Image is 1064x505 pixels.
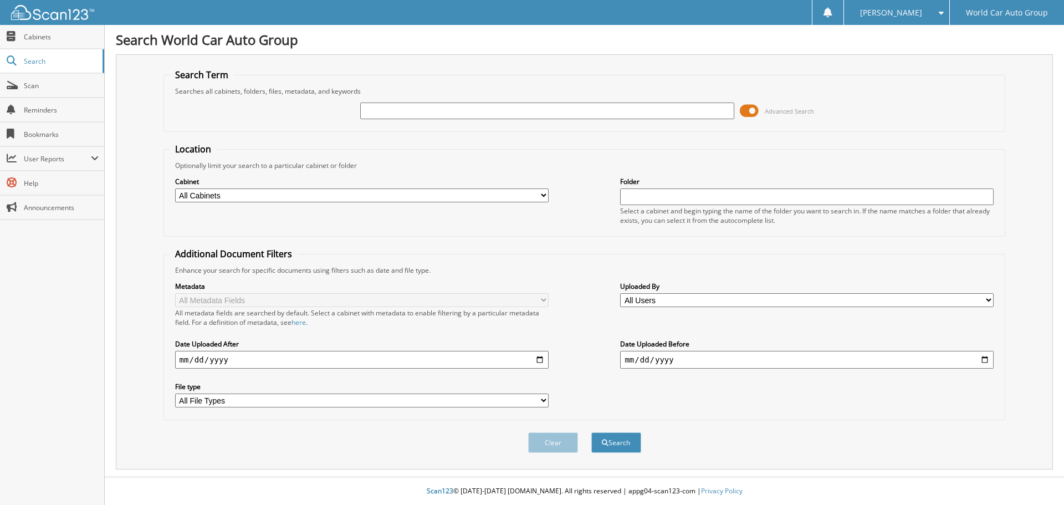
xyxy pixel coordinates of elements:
span: Scan [24,81,99,90]
span: Advanced Search [765,107,814,115]
div: Select a cabinet and begin typing the name of the folder you want to search in. If the name match... [620,206,994,225]
label: Folder [620,177,994,186]
label: File type [175,382,549,391]
span: Reminders [24,105,99,115]
legend: Search Term [170,69,234,81]
div: Optionally limit your search to a particular cabinet or folder [170,161,1000,170]
span: Bookmarks [24,130,99,139]
button: Search [591,432,641,453]
span: Search [24,57,97,66]
a: here [291,318,306,327]
h1: Search World Car Auto Group [116,30,1053,49]
span: Cabinets [24,32,99,42]
div: Searches all cabinets, folders, files, metadata, and keywords [170,86,1000,96]
button: Clear [528,432,578,453]
label: Date Uploaded Before [620,339,994,349]
legend: Additional Document Filters [170,248,298,260]
span: Scan123 [427,486,453,496]
input: end [620,351,994,369]
span: User Reports [24,154,91,164]
label: Metadata [175,282,549,291]
img: scan123-logo-white.svg [11,5,94,20]
legend: Location [170,143,217,155]
span: [PERSON_NAME] [860,9,922,16]
label: Date Uploaded After [175,339,549,349]
div: Enhance your search for specific documents using filters such as date and file type. [170,266,1000,275]
label: Uploaded By [620,282,994,291]
label: Cabinet [175,177,549,186]
div: © [DATE]-[DATE] [DOMAIN_NAME]. All rights reserved | appg04-scan123-com | [105,478,1064,505]
span: Announcements [24,203,99,212]
div: All metadata fields are searched by default. Select a cabinet with metadata to enable filtering b... [175,308,549,327]
span: Help [24,178,99,188]
a: Privacy Policy [701,486,743,496]
input: start [175,351,549,369]
span: World Car Auto Group [966,9,1048,16]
